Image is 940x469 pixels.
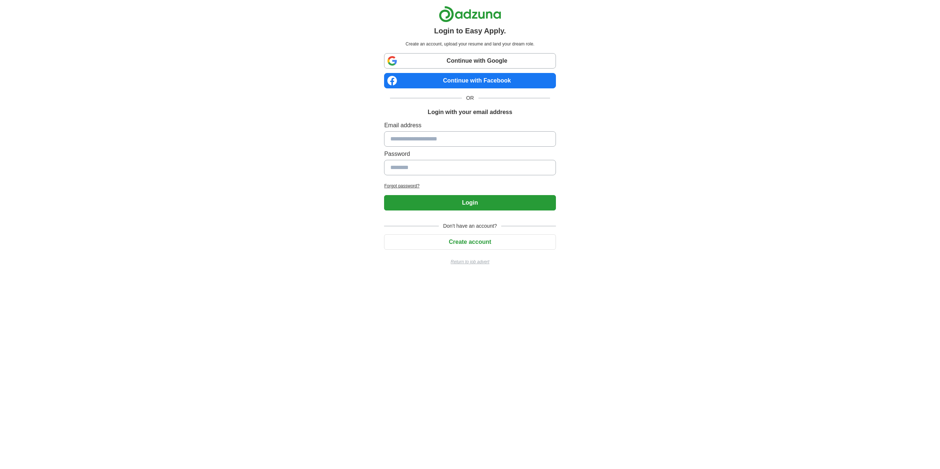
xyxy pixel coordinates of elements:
[386,41,554,47] p: Create an account, upload your resume and land your dream role.
[439,222,502,230] span: Don't have an account?
[428,108,512,117] h1: Login with your email address
[384,53,556,69] a: Continue with Google
[384,121,556,130] label: Email address
[384,259,556,265] a: Return to job advert
[439,6,501,22] img: Adzuna logo
[384,150,556,158] label: Password
[384,195,556,210] button: Login
[384,239,556,245] a: Create account
[384,183,556,189] a: Forgot password?
[434,25,506,36] h1: Login to Easy Apply.
[384,234,556,250] button: Create account
[462,94,478,102] span: OR
[384,73,556,88] a: Continue with Facebook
